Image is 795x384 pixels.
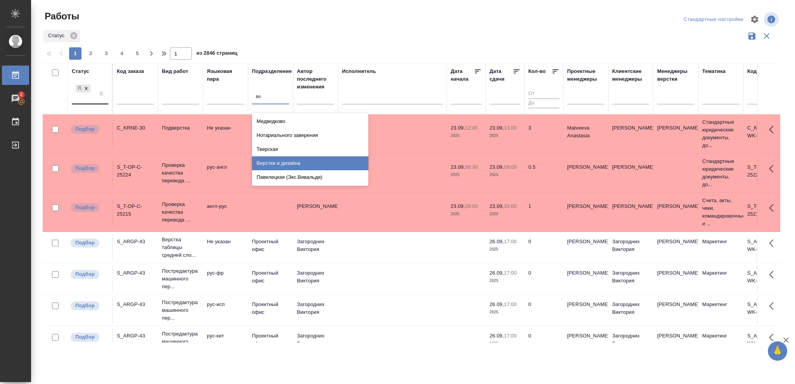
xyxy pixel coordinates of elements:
[2,89,29,108] a: 2
[608,297,653,324] td: Загородних Виктория
[248,328,293,355] td: Проектный офис
[567,67,604,83] div: Проектные менеджеры
[451,125,465,131] p: 23.09,
[657,202,694,210] p: [PERSON_NAME]
[524,159,563,187] td: 0.5
[489,333,504,339] p: 26.09,
[117,301,154,308] div: S_ARGP-43
[75,270,95,278] p: Подбор
[248,297,293,324] td: Проектный офис
[100,47,113,60] button: 3
[764,328,783,347] button: Здесь прячутся важные кнопки
[608,120,653,147] td: [PERSON_NAME]
[248,234,293,261] td: Проектный офис
[131,47,144,60] button: 5
[85,50,97,57] span: 2
[203,199,248,226] td: англ-рус
[451,132,482,140] p: 2025
[342,67,376,75] div: Исполнитель
[608,199,653,226] td: [PERSON_NAME]
[293,265,338,292] td: Загородних Виктория
[293,328,338,355] td: Загородних Виктория
[75,84,91,93] div: Подбор
[162,161,199,185] p: Проверка качества перевода ...
[504,239,517,244] p: 17:00
[563,265,608,292] td: [PERSON_NAME]
[743,120,788,147] td: C_KRNE-30-WK-014
[162,201,199,224] p: Проверка качества перевода ...
[451,203,465,209] p: 23.09,
[15,91,27,99] span: 2
[702,67,726,75] div: Тематика
[489,301,504,307] p: 26.09,
[745,29,759,43] button: Сохранить фильтры
[75,164,95,172] p: Подбор
[203,234,248,261] td: Не указан
[489,132,521,140] p: 2025
[75,239,95,247] p: Подбор
[657,124,694,132] p: [PERSON_NAME]
[489,270,504,276] p: 26.09,
[524,297,563,324] td: 0
[608,265,653,292] td: Загородних Виктория
[764,12,780,27] span: Посмотреть информацию
[489,171,521,179] p: 2025
[524,328,563,355] td: 0
[702,301,739,308] p: Маркетинг
[764,159,783,178] button: Здесь прячутся важные кнопки
[764,199,783,217] button: Здесь прячутся важные кнопки
[85,47,97,60] button: 2
[563,234,608,261] td: [PERSON_NAME]
[682,14,745,26] div: split button
[743,265,788,292] td: S_ARGP-43-WK-006
[162,267,199,291] p: Постредактура машинного пер...
[657,269,694,277] p: [PERSON_NAME]
[162,67,188,75] div: Вид работ
[489,203,504,209] p: 23.09,
[743,234,788,261] td: S_ARGP-43-WK-008
[203,120,248,147] td: Не указан
[702,118,739,149] p: Стандартные юридические документы, до...
[252,114,368,128] div: Медведково
[743,199,788,226] td: S_T-OP-C-25215-WK-011
[75,125,95,133] p: Подбор
[75,204,95,211] p: Подбор
[657,238,694,246] p: [PERSON_NAME]
[612,67,649,83] div: Клиентские менеджеры
[162,236,199,259] p: Верстка таблицы средней сло...
[451,164,465,170] p: 23.09,
[524,234,563,261] td: 0
[504,203,517,209] p: 10:00
[745,10,764,29] span: Настроить таблицу
[203,265,248,292] td: рус-фр
[465,164,478,170] p: 08:30
[743,159,788,187] td: S_T-OP-C-25224-WK-007
[131,50,144,57] span: 5
[117,163,154,179] div: S_T-OP-C-25224
[764,234,783,253] button: Здесь прячутся важные кнопки
[524,199,563,226] td: 1
[117,124,154,132] div: C_KRNE-30
[504,333,517,339] p: 17:00
[252,170,368,184] div: Павелецкая (Экс.Вивальди)
[162,299,199,322] p: Постредактура машинного пер...
[117,332,154,340] div: S_ARGP-43
[702,157,739,189] p: Стандартные юридические документы, до...
[504,270,517,276] p: 17:00
[72,67,89,75] div: Статус
[116,47,128,60] button: 4
[489,340,521,348] p: 2025
[528,99,559,108] input: До
[203,297,248,324] td: рус-исп
[465,203,478,209] p: 09:00
[196,48,238,60] span: из 2846 страниц
[489,277,521,285] p: 2025
[100,50,113,57] span: 3
[489,239,504,244] p: 26.09,
[252,67,292,75] div: Подразделение
[70,269,108,280] div: Можно подбирать исполнителей
[489,125,504,131] p: 23.09,
[451,210,482,218] p: 2025
[70,124,108,135] div: Можно подбирать исполнителей
[70,238,108,248] div: Можно подбирать исполнителей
